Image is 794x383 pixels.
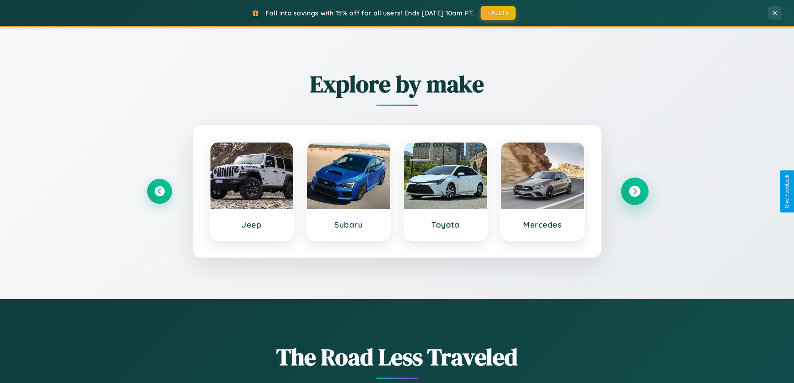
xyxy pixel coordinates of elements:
[266,9,474,17] span: Fall into savings with 15% off for all users! Ends [DATE] 10am PT.
[147,68,647,100] h2: Explore by make
[219,220,285,230] h3: Jeep
[316,220,382,230] h3: Subaru
[509,220,576,230] h3: Mercedes
[147,341,647,373] h1: The Road Less Traveled
[784,175,790,208] div: Give Feedback
[413,220,479,230] h3: Toyota
[481,6,516,20] button: FALL15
